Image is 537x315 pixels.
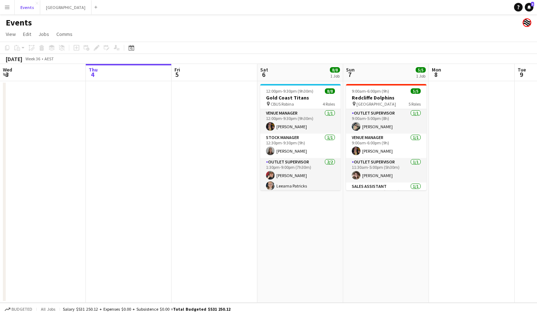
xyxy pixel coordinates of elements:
span: Mon [432,66,441,73]
span: 3 [531,2,534,6]
span: 5 [173,70,180,79]
a: View [3,29,19,39]
span: 5/5 [411,88,421,94]
span: 12:00pm-9:30pm (9h30m) [266,88,313,94]
span: 6 [259,70,268,79]
button: Events [15,0,40,14]
div: 1 Job [416,73,425,79]
span: 5 Roles [408,101,421,107]
span: Jobs [38,31,49,37]
span: Week 36 [24,56,42,61]
app-card-role: Stock Manager1/112:30pm-9:30pm (9h)[PERSON_NAME] [260,134,341,158]
app-user-avatar: Event Merch [523,18,531,27]
span: Fri [174,66,180,73]
span: 8 [431,70,441,79]
span: 3 [2,70,12,79]
span: View [6,31,16,37]
div: 1 Job [330,73,340,79]
app-card-role: Outlet Supervisor2/21:30pm-9:00pm (7h30m)[PERSON_NAME]Leearna Patricks [260,158,341,193]
app-job-card: 12:00pm-9:30pm (9h30m)8/8Gold Coast Titans CBUS Robina4 RolesVenue Manager1/112:00pm-9:30pm (9h30... [260,84,341,190]
a: 3 [525,3,533,11]
h3: Redcliffe Dolphins [346,94,426,101]
span: 8/8 [330,67,340,73]
span: CBUS Robina [271,101,294,107]
span: Wed [3,66,12,73]
span: 5/5 [416,67,426,73]
span: Budgeted [11,307,32,312]
div: [DATE] [6,55,22,62]
span: Comms [56,31,73,37]
h3: Gold Coast Titans [260,94,341,101]
span: [GEOGRAPHIC_DATA] [356,101,396,107]
app-card-role: Outlet Supervisor1/19:00am-5:00pm (8h)[PERSON_NAME] [346,109,426,134]
button: Budgeted [4,305,33,313]
span: 4 Roles [323,101,335,107]
a: Jobs [36,29,52,39]
span: Sun [346,66,355,73]
app-card-role: Sales Assistant1/111:30am-5:00pm (5h30m) [346,182,426,207]
span: 9:00am-6:00pm (9h) [352,88,389,94]
div: Salary $531 250.12 + Expenses $0.00 + Subsistence $0.00 = [63,306,230,312]
span: Total Budgeted $531 250.12 [173,306,230,312]
span: All jobs [39,306,57,312]
app-card-role: Venue Manager1/19:00am-6:00pm (9h)[PERSON_NAME] [346,134,426,158]
span: 7 [345,70,355,79]
app-card-role: Venue Manager1/112:00pm-9:30pm (9h30m)[PERSON_NAME] [260,109,341,134]
span: Edit [23,31,31,37]
span: Sat [260,66,268,73]
button: [GEOGRAPHIC_DATA] [40,0,92,14]
span: 8/8 [325,88,335,94]
span: 9 [517,70,526,79]
span: Thu [89,66,98,73]
a: Comms [53,29,75,39]
app-card-role: Outlet Supervisor1/111:30am-5:00pm (5h30m)[PERSON_NAME] [346,158,426,182]
app-job-card: 9:00am-6:00pm (9h)5/5Redcliffe Dolphins [GEOGRAPHIC_DATA]5 RolesOutlet Supervisor1/19:00am-5:00pm... [346,84,426,190]
a: Edit [20,29,34,39]
span: 4 [88,70,98,79]
span: Tue [518,66,526,73]
div: AEST [45,56,54,61]
h1: Events [6,17,32,28]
